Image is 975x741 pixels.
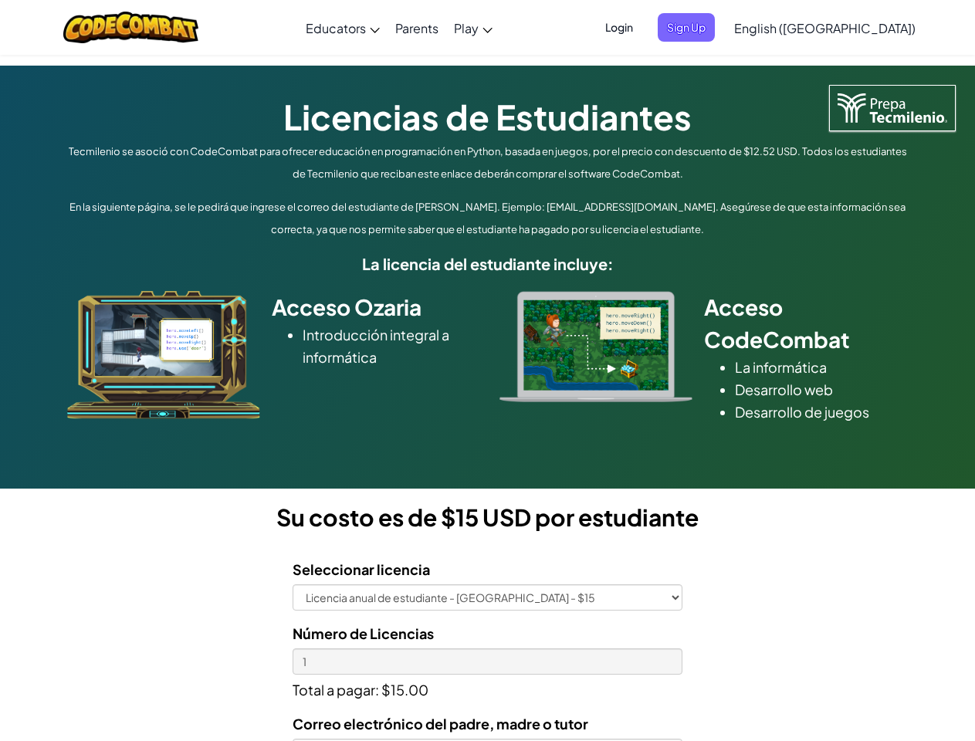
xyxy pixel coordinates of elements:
[658,13,715,42] button: Sign Up
[829,85,956,131] img: Tecmilenio logo
[63,140,912,185] p: Tecmilenio se asoció con CodeCombat para ofrecer educación en programación en Python, basada en j...
[735,356,909,378] li: La informática
[298,7,388,49] a: Educators
[63,196,912,241] p: En la siguiente página, se le pedirá que ingrese el correo del estudiante de [PERSON_NAME]. Ejemp...
[293,558,430,580] label: Seleccionar licencia
[596,13,642,42] button: Login
[63,93,912,140] h1: Licencias de Estudiantes
[293,622,434,645] label: Número de Licencias
[734,20,916,36] span: English ([GEOGRAPHIC_DATA])
[735,401,909,423] li: Desarrollo de juegos
[735,378,909,401] li: Desarrollo web
[272,291,476,323] h2: Acceso Ozaria
[454,20,479,36] span: Play
[704,291,909,356] h2: Acceso CodeCombat
[388,7,446,49] a: Parents
[293,712,588,735] label: Correo electrónico del padre, madre o tutor
[306,20,366,36] span: Educators
[63,12,198,43] img: CodeCombat logo
[303,323,476,368] li: Introducción integral a informática
[726,7,923,49] a: English ([GEOGRAPHIC_DATA])
[67,291,260,419] img: ozaria_acodus.png
[293,675,682,701] p: Total a pagar: $15.00
[499,291,692,402] img: type_real_code.png
[446,7,500,49] a: Play
[63,252,912,276] h5: La licencia del estudiante incluye:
